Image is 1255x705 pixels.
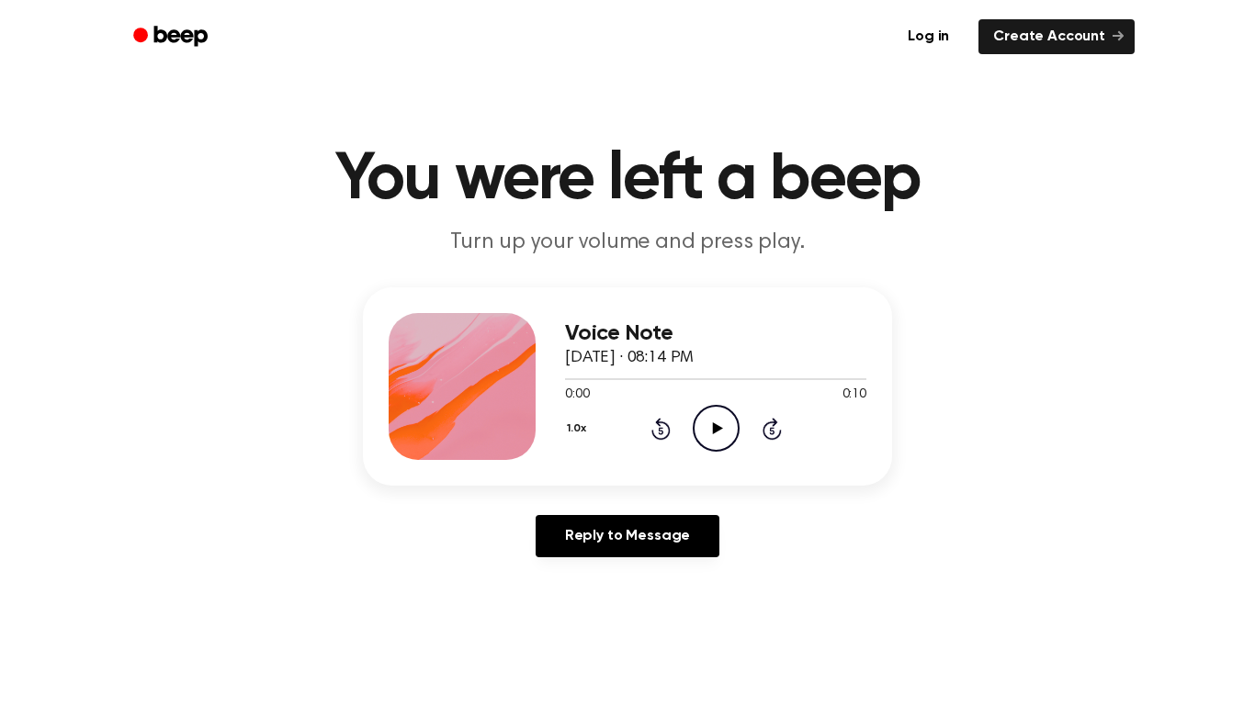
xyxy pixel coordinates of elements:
[889,16,967,58] a: Log in
[536,515,719,557] a: Reply to Message
[565,321,866,346] h3: Voice Note
[565,413,593,444] button: 1.0x
[565,386,589,405] span: 0:00
[978,19,1135,54] a: Create Account
[842,386,866,405] span: 0:10
[565,350,694,366] span: [DATE] · 08:14 PM
[275,228,980,258] p: Turn up your volume and press play.
[157,147,1098,213] h1: You were left a beep
[120,19,224,55] a: Beep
